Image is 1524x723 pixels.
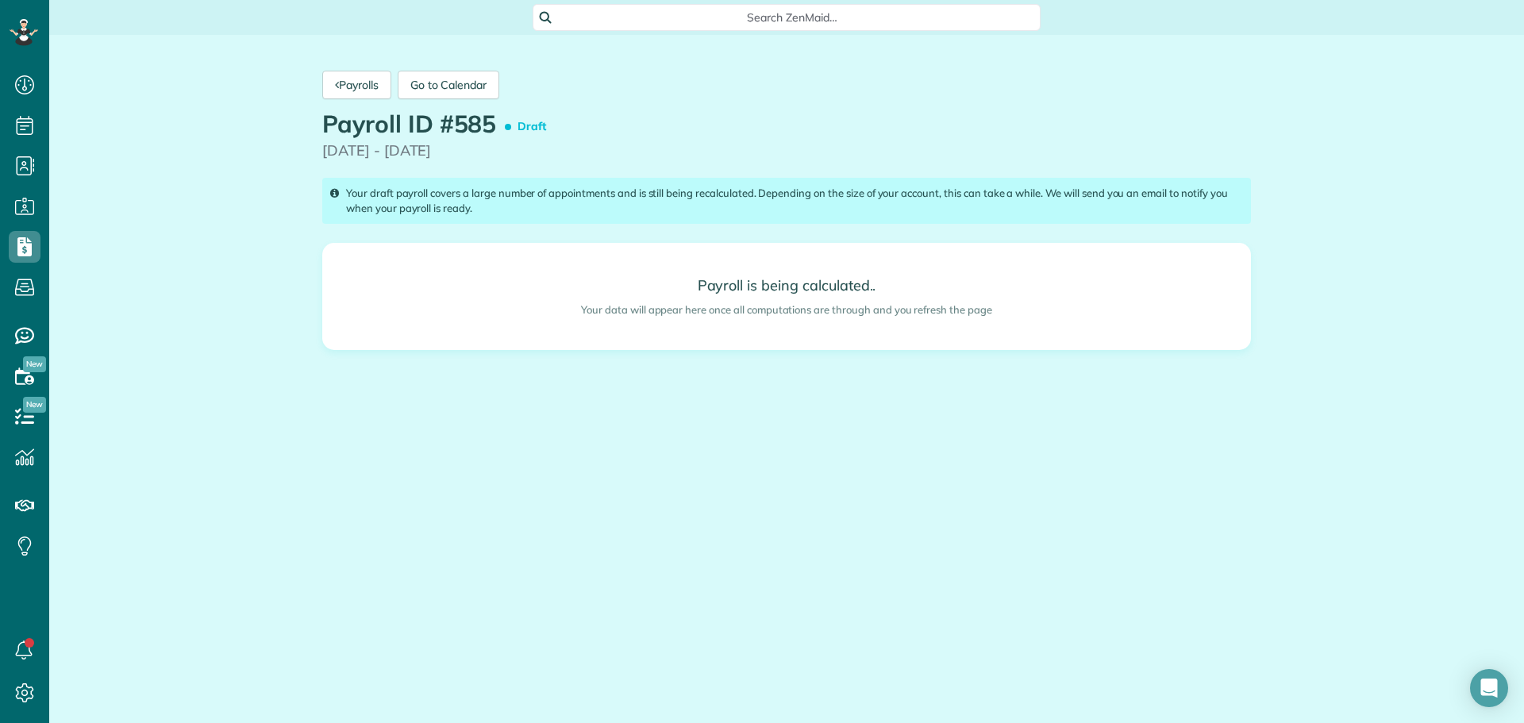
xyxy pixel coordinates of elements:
[322,243,1251,350] div: Payroll is being calculated..
[1470,669,1508,707] div: Open Intercom Messenger
[322,140,1251,162] p: [DATE] - [DATE]
[322,111,553,140] h1: Payroll ID #585
[23,356,46,372] span: New
[398,71,499,99] a: Go to Calendar
[508,113,552,140] span: Draft
[355,302,1218,317] small: Your data will appear here once all computations are through and you refresh the page
[346,187,1228,214] span: Your draft payroll covers a large number of appointments and is still being recalculated. Dependi...
[322,71,391,99] a: Payrolls
[23,397,46,413] span: New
